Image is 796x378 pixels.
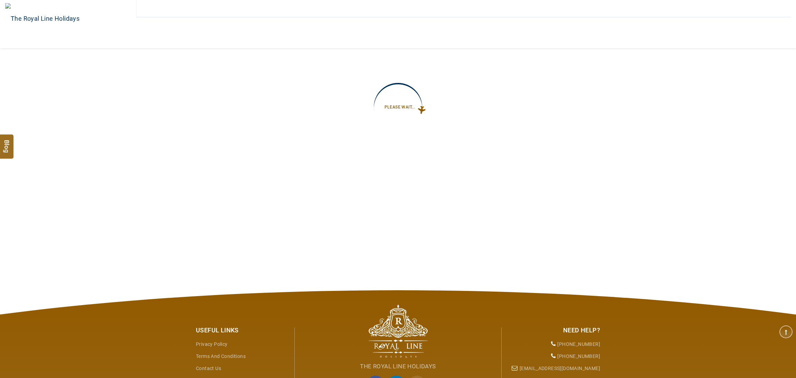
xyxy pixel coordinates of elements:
[369,304,428,358] img: The Royal Line Holidays
[507,350,600,362] li: [PHONE_NUMBER]
[2,140,11,145] span: Blog
[507,338,600,350] li: [PHONE_NUMBER]
[374,81,426,133] div: Please Wait...
[196,341,228,347] a: Privacy Policy
[196,366,221,371] a: Contact Us
[196,326,289,335] div: Useful Links
[507,326,600,335] div: Need Help?
[520,366,600,371] a: [EMAIL_ADDRESS][DOMAIN_NAME]
[5,3,79,34] img: The Royal Line Holidays
[360,363,436,370] span: The Royal Line Holidays
[196,353,246,359] a: Terms and Conditions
